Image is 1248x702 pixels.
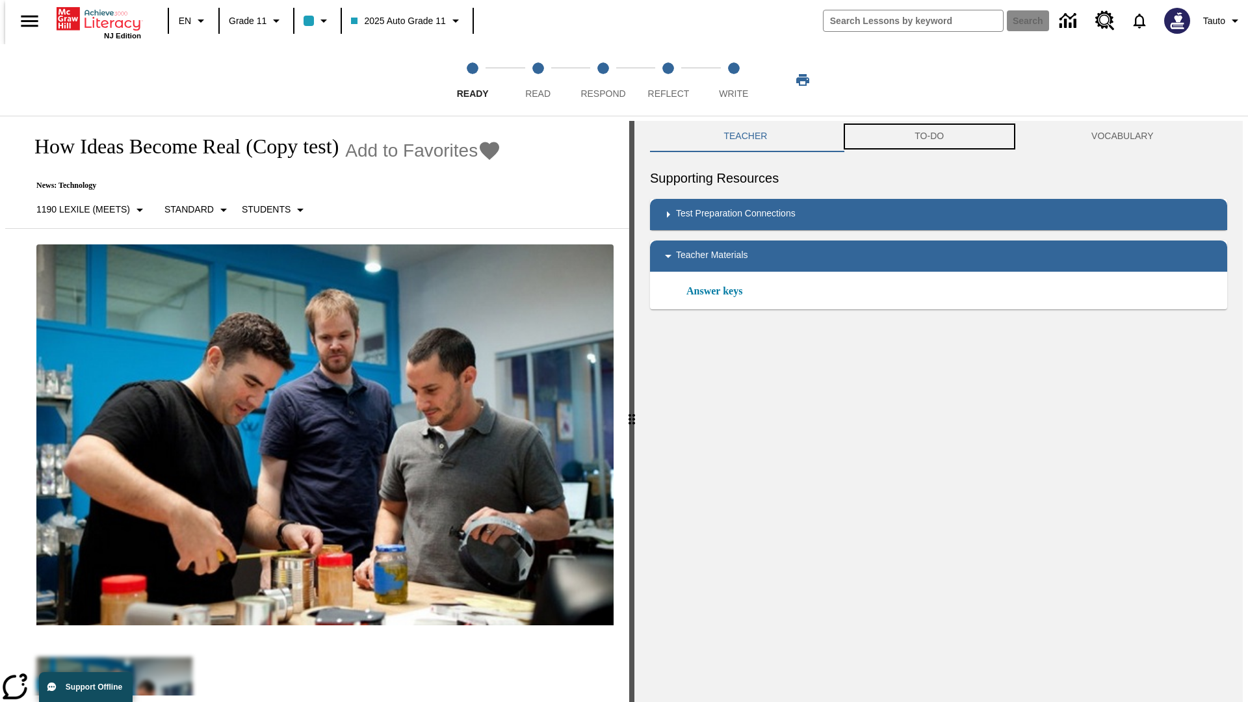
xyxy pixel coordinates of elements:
button: Teacher [650,121,841,152]
button: Read step 2 of 5 [500,44,575,116]
p: Test Preparation Connections [676,207,796,222]
button: Ready step 1 of 5 [435,44,510,116]
button: Respond step 3 of 5 [565,44,641,116]
button: Language: EN, Select a language [173,9,214,32]
button: Reflect step 4 of 5 [630,44,706,116]
a: Resource Center, Will open in new tab [1087,3,1123,38]
button: VOCABULARY [1018,121,1227,152]
span: Read [525,88,551,99]
span: Respond [580,88,625,99]
button: Class color is light blue. Change class color [298,9,337,32]
span: Support Offline [66,682,122,692]
a: Data Center [1052,3,1087,39]
h6: Supporting Resources [650,168,1227,188]
div: Press Enter or Spacebar and then press right and left arrow keys to move the slider [629,121,634,702]
a: Notifications [1123,4,1156,38]
span: 2025 Auto Grade 11 [351,14,445,28]
span: Write [719,88,748,99]
input: search field [824,10,1003,31]
div: Test Preparation Connections [650,199,1227,230]
button: TO-DO [841,121,1018,152]
span: EN [179,14,191,28]
button: Print [782,68,824,92]
span: Grade 11 [229,14,266,28]
button: Write step 5 of 5 [696,44,772,116]
button: Support Offline [39,672,133,702]
a: Answer keys, Will open in new browser window or tab [686,283,742,299]
div: reading [5,121,629,695]
img: Avatar [1164,8,1190,34]
span: Reflect [648,88,690,99]
button: Scaffolds, Standard [159,198,237,222]
button: Grade: Grade 11, Select a grade [224,9,289,32]
p: 1190 Lexile (Meets) [36,203,130,216]
button: Open side menu [10,2,49,40]
button: Select Lexile, 1190 Lexile (Meets) [31,198,153,222]
p: News: Technology [21,181,501,190]
div: Home [57,5,141,40]
span: Add to Favorites [345,140,478,161]
div: Teacher Materials [650,240,1227,272]
div: activity [634,121,1243,702]
button: Select Student [237,198,313,222]
p: Standard [164,203,214,216]
span: NJ Edition [104,32,141,40]
button: Add to Favorites - How Ideas Become Real (Copy test) [345,139,501,162]
p: Teacher Materials [676,248,748,264]
span: Tauto [1203,14,1225,28]
span: Ready [457,88,489,99]
div: Instructional Panel Tabs [650,121,1227,152]
h1: How Ideas Become Real (Copy test) [21,135,339,159]
button: Select a new avatar [1156,4,1198,38]
button: Class: 2025 Auto Grade 11, Select your class [346,9,468,32]
p: Students [242,203,291,216]
button: Profile/Settings [1198,9,1248,32]
img: Quirky founder Ben Kaufman tests a new product with co-worker Gaz Brown and product inventor Jon ... [36,244,614,625]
